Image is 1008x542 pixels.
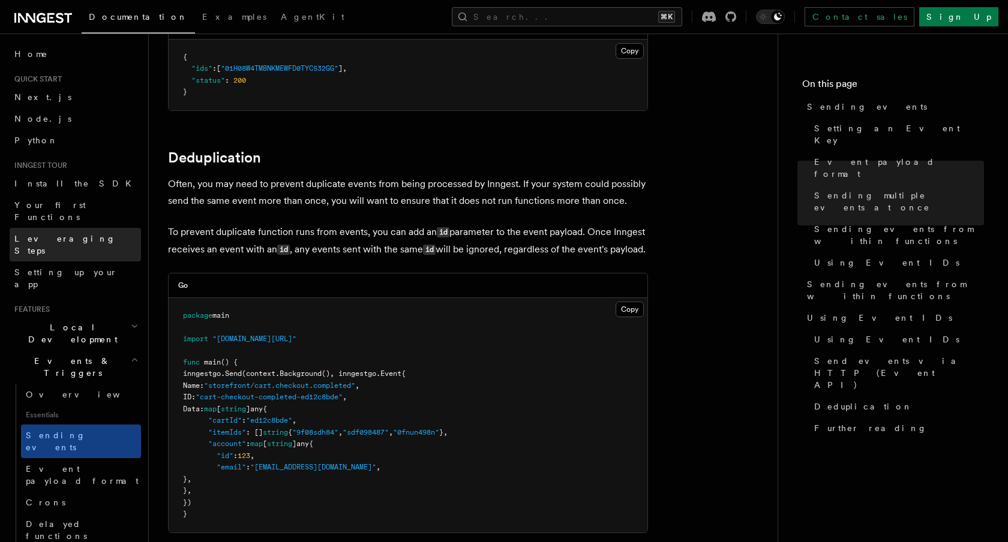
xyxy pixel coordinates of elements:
[809,118,984,151] a: Setting an Event Key
[274,4,352,32] a: AgentKit
[212,335,296,343] span: "[DOMAIN_NAME][URL]"
[183,381,204,390] span: Name:
[814,401,913,412] span: Deduplication
[389,428,393,436] span: ,
[21,492,141,513] a: Crons
[10,194,141,228] a: Your first Functions
[221,358,238,366] span: () {
[10,350,141,384] button: Events & Triggers
[814,223,984,247] span: Sending events from within functions
[246,428,263,436] span: : []
[208,416,242,424] span: "cartId"
[21,424,141,458] a: Sending events
[805,7,914,26] a: Contact sales
[178,281,188,290] h3: Go
[183,486,191,495] span: },
[14,48,48,60] span: Home
[238,451,250,460] span: 123
[807,278,984,302] span: Sending events from within functions
[338,64,343,73] span: ]
[263,428,288,436] span: string
[814,422,927,434] span: Further reading
[26,498,65,507] span: Crons
[616,43,644,59] button: Copy
[89,12,188,22] span: Documentation
[195,4,274,32] a: Examples
[250,463,376,471] span: "[EMAIL_ADDRESS][DOMAIN_NAME]"
[807,312,952,324] span: Using Event IDs
[14,135,58,145] span: Python
[809,417,984,439] a: Further reading
[242,369,280,378] span: (context.
[10,261,141,295] a: Setting up your app
[292,416,296,424] span: ,
[225,76,229,85] span: :
[10,130,141,151] a: Python
[183,510,187,518] span: }
[280,369,322,378] span: Background
[802,96,984,118] a: Sending events
[809,396,984,417] a: Deduplication
[26,519,87,541] span: Delayed functions
[809,218,984,252] a: Sending events from within functions
[10,74,62,84] span: Quick start
[191,64,212,73] span: "ids"
[10,43,141,65] a: Home
[82,4,195,34] a: Documentation
[168,149,261,166] a: Deduplication
[14,114,71,124] span: Node.js
[217,463,246,471] span: "email"
[814,156,984,180] span: Event payload format
[183,369,225,378] span: inngestgo.
[204,381,355,390] span: "storefront/cart.checkout.completed"
[246,405,267,413] span: ]any{
[233,451,238,460] span: :
[281,12,344,22] span: AgentKit
[191,76,225,85] span: "status"
[756,10,785,24] button: Toggle dark mode
[423,245,436,255] code: id
[26,430,86,452] span: Sending events
[452,7,682,26] button: Search...⌘K
[21,405,141,424] span: Essentials
[204,358,221,366] span: main
[288,428,292,436] span: {
[343,393,347,401] span: ,
[21,384,141,405] a: Overview
[809,252,984,273] a: Using Event IDs
[246,416,292,424] span: "ed12c8bde"
[250,439,263,448] span: map
[168,224,648,258] p: To prevent duplicate function runs from events, you can add an parameter to the event payload. On...
[217,405,221,413] span: [
[814,257,959,269] span: Using Event IDs
[202,12,266,22] span: Examples
[355,381,359,390] span: ,
[183,498,191,507] span: })
[14,267,118,289] span: Setting up your app
[14,179,139,188] span: Install the SDK
[233,76,246,85] span: 200
[21,458,141,492] a: Event payload format
[322,369,406,378] span: (), inngestgo.Event{
[10,161,67,170] span: Inngest tour
[343,64,347,73] span: ,
[616,302,644,317] button: Copy
[393,428,439,436] span: "0fnun498n"
[212,311,229,320] span: main
[183,53,187,61] span: {
[292,428,338,436] span: "9f08sdh84"
[376,463,380,471] span: ,
[809,329,984,350] a: Using Event IDs
[814,333,959,345] span: Using Event IDs
[814,189,984,213] span: Sending multiple events at once
[183,311,212,320] span: package
[809,350,984,396] a: Send events via HTTP (Event API)
[439,428,448,436] span: },
[658,11,675,23] kbd: ⌘K
[263,439,267,448] span: [
[183,335,208,343] span: import
[183,475,191,483] span: },
[10,173,141,194] a: Install the SDK
[212,64,217,73] span: :
[10,108,141,130] a: Node.js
